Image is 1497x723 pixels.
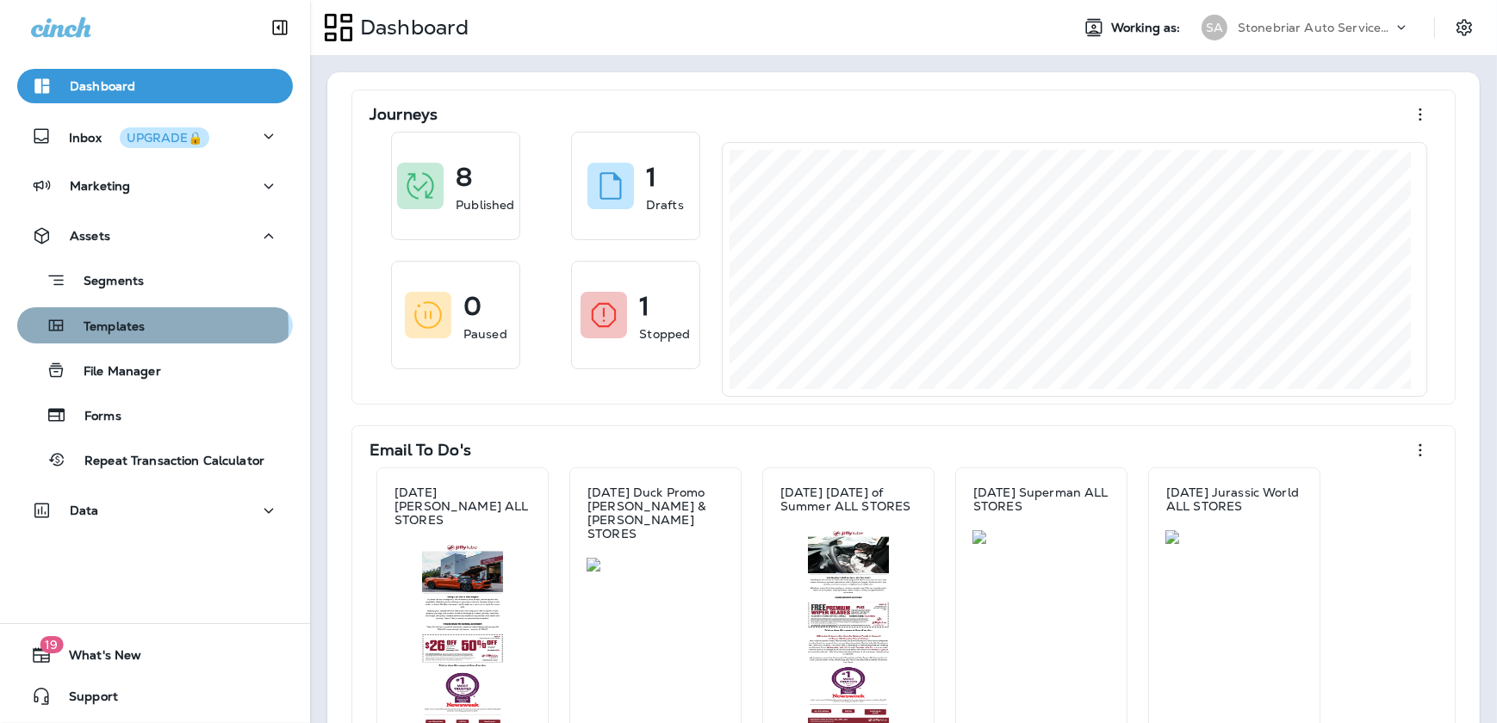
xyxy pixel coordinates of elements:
[67,454,264,470] p: Repeat Transaction Calculator
[456,196,514,213] p: Published
[1166,485,1302,513] p: [DATE] Jurassic World ALL STORES
[972,530,1110,544] img: 585119bc-74aa-4a9d-94f3-0952f8816a0f.jpg
[1449,12,1480,43] button: Settings
[17,262,293,299] button: Segments
[646,169,656,186] p: 1
[52,648,141,669] span: What's New
[69,127,209,145] p: Inbox
[70,504,99,517] p: Data
[370,442,471,459] p: Email To Do's
[120,127,209,148] button: UPGRADE🔒
[17,307,293,343] button: Templates
[40,636,63,653] span: 19
[256,10,304,45] button: Collapse Sidebar
[17,69,293,103] button: Dashboard
[66,319,145,336] p: Templates
[456,169,472,186] p: 8
[66,364,161,380] p: File Manager
[66,274,144,291] p: Segments
[973,485,1109,513] p: [DATE] Superman ALL STORES
[17,352,293,388] button: File Manager
[52,689,118,710] span: Support
[780,485,916,513] p: [DATE] [DATE] of Summer ALL STORES
[17,397,293,433] button: Forms
[1111,21,1184,35] span: Working as:
[17,442,293,478] button: Repeat Transaction Calculator
[639,298,649,315] p: 1
[17,219,293,253] button: Assets
[394,485,531,527] p: [DATE] [PERSON_NAME] ALL STORES
[587,485,724,541] p: [DATE] Duck Promo [PERSON_NAME] & [PERSON_NAME] STORES
[587,558,724,572] img: 10c51cfd-d085-4a83-8d9e-912db5fec3fb.jpg
[1202,15,1227,40] div: SA
[17,169,293,203] button: Marketing
[17,679,293,714] button: Support
[17,119,293,153] button: InboxUPGRADE🔒
[1165,530,1303,544] img: 3b301c32-b64a-407f-8b1c-e03bc22cb239.jpg
[70,79,135,93] p: Dashboard
[17,493,293,528] button: Data
[463,298,481,315] p: 0
[353,15,469,40] p: Dashboard
[463,325,507,343] p: Paused
[370,106,438,123] p: Journeys
[127,132,202,144] div: UPGRADE🔒
[70,229,110,243] p: Assets
[70,179,130,193] p: Marketing
[646,196,684,213] p: Drafts
[17,638,293,672] button: 19What's New
[639,325,690,343] p: Stopped
[1238,21,1393,34] p: Stonebriar Auto Services Group
[67,409,121,425] p: Forms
